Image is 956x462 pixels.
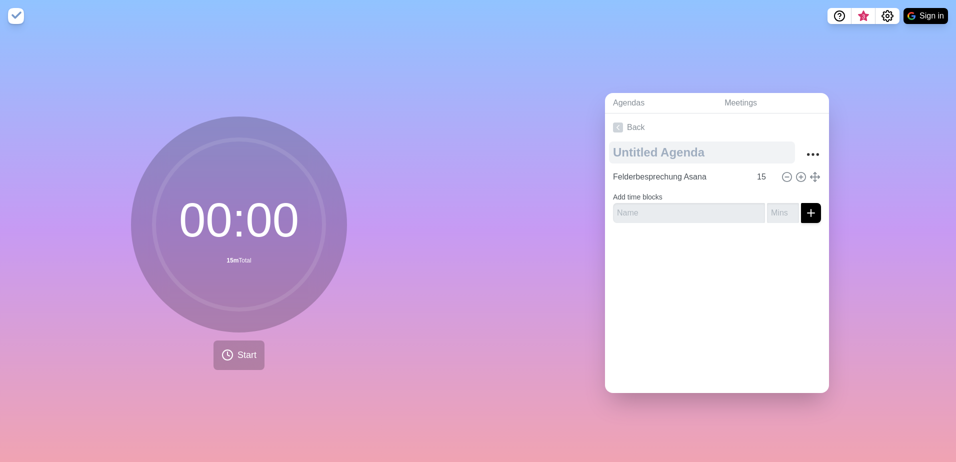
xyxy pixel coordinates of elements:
button: What’s new [851,8,875,24]
input: Mins [767,203,799,223]
span: Start [237,348,256,362]
label: Add time blocks [613,193,662,201]
button: Help [827,8,851,24]
input: Name [609,167,751,187]
span: 3 [859,12,867,20]
a: Back [605,113,829,141]
button: Sign in [903,8,948,24]
img: google logo [907,12,915,20]
input: Name [613,203,765,223]
button: Settings [875,8,899,24]
a: Agendas [605,93,716,113]
button: More [803,144,823,164]
a: Meetings [716,93,829,113]
button: Start [213,340,264,370]
img: timeblocks logo [8,8,24,24]
input: Mins [753,167,777,187]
